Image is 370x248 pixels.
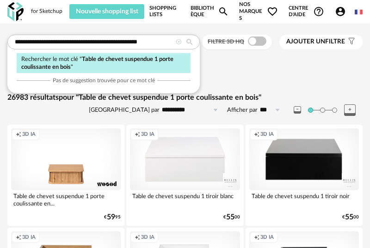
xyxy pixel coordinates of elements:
div: € 00 [223,214,240,220]
span: pour "Table de chevet suspendue 1 porte coulissante en bois" [59,94,261,101]
a: Creation icon 3D IA Table de chevet suspendu 1 tiroir noir €5500 [246,125,363,225]
button: Ajouter unfiltre Filter icon [279,35,363,49]
a: Creation icon 3D IA Table de chevet suspendue 1 porte coulissante en... €5995 [7,125,124,225]
span: 55 [226,214,234,220]
div: Table de chevet suspendu 1 tiroir noir [249,190,359,209]
span: Nos marques [239,1,278,22]
span: 55 [345,214,353,220]
span: Help Circle Outline icon [313,6,324,17]
span: Pas de suggestion trouvée pour ce mot clé [53,77,155,84]
div: Rechercher le mot clé " " [17,53,191,73]
span: Ajouter un [286,38,325,45]
span: 3D IA [141,131,154,138]
span: Creation icon [254,131,259,138]
span: 3D IA [22,234,36,241]
span: Filter icon [345,38,356,46]
span: 3D IA [260,131,274,138]
span: 3D IA [22,131,36,138]
span: Centre d'aideHelp Circle Outline icon [289,5,325,18]
div: for Sketchup [31,8,62,15]
img: fr [355,8,363,16]
div: 26983 résultats [7,93,363,103]
span: Creation icon [254,234,259,241]
img: OXP [7,2,24,21]
span: Magnify icon [218,6,229,17]
span: Table de chevet suspendue 1 porte coulissante en bois [21,56,173,70]
span: Creation icon [16,131,21,138]
div: Table de chevet suspendu 1 tiroir blanc [130,190,240,209]
span: Creation icon [135,131,140,138]
a: Creation icon 3D IA Table de chevet suspendu 1 tiroir blanc €5500 [126,125,243,225]
a: BibliothèqueMagnify icon [191,1,228,22]
span: Filtre 3D HQ [208,39,244,44]
span: Nouvelle shopping list [76,8,138,15]
span: 3D IA [260,234,274,241]
span: 59 [107,214,115,220]
span: Heart Outline icon [267,6,278,17]
span: Account Circle icon [335,6,350,17]
div: Table de chevet suspendue 1 porte coulissante en... [11,190,121,209]
a: Shopping Lists [149,1,180,22]
label: Afficher par [227,106,258,114]
span: Creation icon [135,234,140,241]
span: Account Circle icon [335,6,346,17]
span: Creation icon [16,234,21,241]
div: € 95 [104,214,121,220]
button: Nouvelle shopping list [69,4,144,19]
div: € 00 [342,214,359,220]
label: [GEOGRAPHIC_DATA] par [89,106,160,114]
span: 3D IA [141,234,154,241]
span: filtre [286,38,345,46]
